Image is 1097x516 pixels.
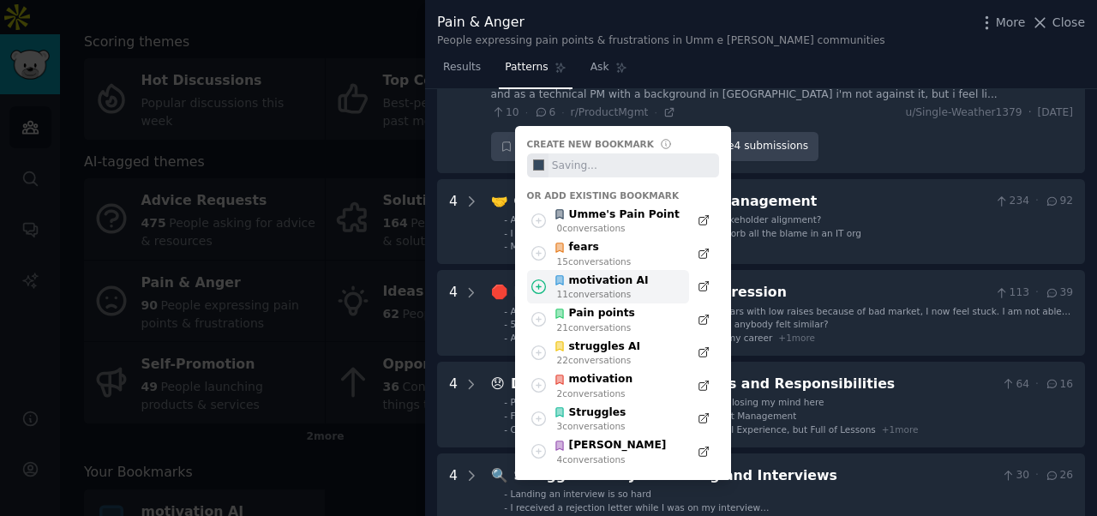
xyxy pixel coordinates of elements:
[514,465,995,487] div: Struggles with Job Hunting and Interviews
[1045,194,1073,209] span: 92
[491,467,508,483] span: 🔍
[1038,105,1073,121] span: [DATE]
[557,222,680,234] div: 0 conversation s
[504,213,507,225] div: -
[1035,285,1039,301] span: ·
[557,387,633,399] div: 2 conversation s
[554,405,626,421] div: Struggles
[504,396,507,408] div: -
[1045,285,1073,301] span: 39
[511,228,861,238] span: I feel like as a product manager my role is to absorb all the blame in an IT org
[1052,14,1085,32] span: Close
[994,194,1029,209] span: 234
[534,105,555,121] span: 6
[514,191,989,213] div: Challenges in Stakeholder Management
[504,240,507,252] div: -
[511,333,773,343] span: After a mid-decade stint in PMing, I feel I lost in my career
[511,489,651,499] span: Landing an interview is so hard
[491,105,519,121] span: 10
[511,214,822,225] span: Am I the only PM who gets totally drained by stakeholder alignment?
[571,106,649,118] span: r/ProductMgmt
[437,12,885,33] div: Pain & Anger
[504,423,507,435] div: -
[1035,468,1039,483] span: ·
[511,241,660,251] span: My stakeholders finally broke me
[504,501,507,513] div: -
[449,282,458,344] div: 4
[584,54,633,89] a: Ask
[905,105,1022,121] span: u/Single-Weather1379
[437,54,487,89] a: Results
[511,306,1071,328] span: After working with the team for close to three years with low raises because of bad market, I now...
[882,424,919,435] span: + 1 more
[557,255,632,267] div: 15 conversation s
[561,106,564,118] span: ·
[554,372,632,387] div: motivation
[978,14,1026,32] button: More
[504,410,507,422] div: -
[1035,194,1039,209] span: ·
[1045,468,1073,483] span: 26
[499,54,572,89] a: Patterns
[511,374,995,395] div: Dissatisfaction with Job Roles and Responsibilities
[491,284,508,300] span: 🛑
[557,288,649,300] div: 11 conversation s
[511,424,876,435] span: Closing My Chapter as a Product Owner: A Painful Experience, but Full of Lessons
[654,106,656,118] span: ·
[590,60,609,75] span: Ask
[449,191,458,253] div: 4
[505,60,548,75] span: Patterns
[504,488,507,500] div: -
[1045,377,1073,393] span: 16
[511,397,824,407] span: Product manager or professional plate spinner?? losing my mind here
[527,189,719,201] div: Or add existing bookmark
[994,285,1029,301] span: 113
[527,138,654,150] div: Create new bookmark
[557,321,635,333] div: 21 conversation s
[557,354,641,366] div: 22 conversation s
[514,282,989,303] div: Feeling Stuck in Career Progression
[668,132,818,161] a: Browse4 submissions
[554,240,631,255] div: fears
[491,375,505,392] span: 😞
[996,14,1026,32] span: More
[511,411,797,421] span: Feeling Discouraged and Lost My “Why” - Product Management
[554,273,648,289] div: motivation AI
[1001,468,1029,483] span: 30
[554,438,666,453] div: [PERSON_NAME]
[491,193,508,209] span: 🤝
[557,420,626,432] div: 3 conversation s
[437,33,885,49] div: People expressing pain points & frustrations in Umm e [PERSON_NAME] communities
[504,318,507,330] div: -
[554,207,680,223] div: Umme's Pain Point
[511,502,770,513] span: I received a rejection letter while I was on my interview…
[557,453,667,465] div: 4 conversation s
[1028,105,1032,121] span: ·
[1035,377,1039,393] span: ·
[443,60,481,75] span: Results
[1031,14,1085,32] button: Close
[554,339,640,355] div: struggles AI
[504,227,507,239] div: -
[778,333,815,343] span: + 1 more
[504,332,507,344] div: -
[525,106,528,118] span: ·
[504,305,507,317] div: -
[554,306,635,321] div: Pain points
[1001,377,1029,393] span: 64
[449,374,458,435] div: 4
[511,319,829,329] span: 5 years in, feeling dissatisfied with my skills. Has anybody felt similar?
